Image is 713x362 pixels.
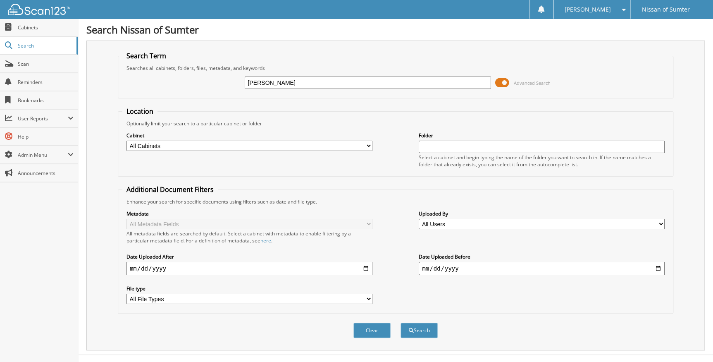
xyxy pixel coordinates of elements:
span: Scan [18,60,74,67]
legend: Search Term [122,51,170,60]
a: here [260,237,271,244]
label: Folder [419,132,665,139]
span: [PERSON_NAME] [565,7,611,12]
span: Nissan of Sumter [641,7,689,12]
label: Date Uploaded Before [419,253,665,260]
span: Cabinets [18,24,74,31]
div: All metadata fields are searched by default. Select a cabinet with metadata to enable filtering b... [126,230,372,244]
label: Uploaded By [419,210,665,217]
iframe: Chat Widget [672,322,713,362]
span: Reminders [18,79,74,86]
button: Search [401,323,438,338]
button: Clear [353,323,391,338]
div: Optionally limit your search to a particular cabinet or folder [122,120,669,127]
div: Enhance your search for specific documents using filters such as date and file type. [122,198,669,205]
span: Search [18,42,72,49]
span: Advanced Search [514,80,551,86]
span: User Reports [18,115,68,122]
img: scan123-logo-white.svg [8,4,70,15]
span: Announcements [18,170,74,177]
span: Admin Menu [18,151,68,158]
label: Cabinet [126,132,372,139]
div: Select a cabinet and begin typing the name of the folder you want to search in. If the name match... [419,154,665,168]
div: Searches all cabinets, folders, files, metadata, and keywords [122,65,669,72]
span: Help [18,133,74,140]
input: end [419,262,665,275]
legend: Location [122,107,157,116]
h1: Search Nissan of Sumter [86,23,705,36]
span: Bookmarks [18,97,74,104]
label: Metadata [126,210,372,217]
input: start [126,262,372,275]
label: Date Uploaded After [126,253,372,260]
legend: Additional Document Filters [122,185,218,194]
label: File type [126,285,372,292]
